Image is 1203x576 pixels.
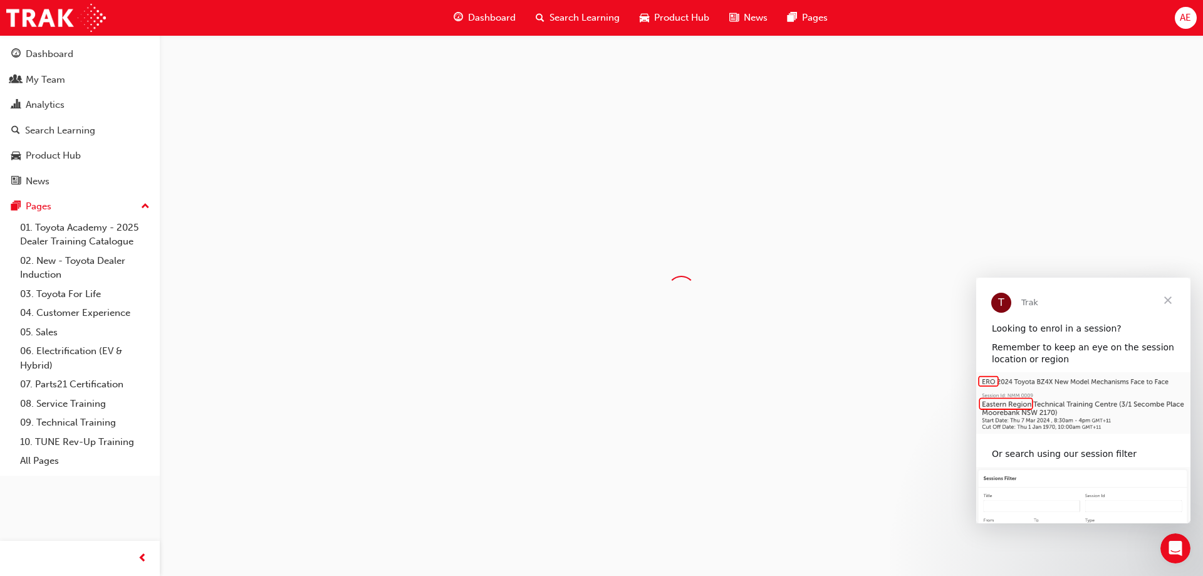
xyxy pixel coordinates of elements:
span: pages-icon [11,201,21,212]
span: chart-icon [11,100,21,111]
button: AE [1175,7,1197,29]
a: 04. Customer Experience [15,303,155,323]
a: pages-iconPages [778,5,838,31]
a: search-iconSearch Learning [526,5,630,31]
span: car-icon [640,10,649,26]
a: All Pages [15,451,155,471]
a: News [5,170,155,193]
iframe: Intercom live chat message [976,278,1190,523]
span: Search Learning [549,11,620,25]
span: Product Hub [654,11,709,25]
a: Dashboard [5,43,155,66]
span: AE [1180,11,1191,25]
span: Pages [802,11,828,25]
a: guage-iconDashboard [444,5,526,31]
a: 09. Technical Training [15,413,155,432]
div: Search Learning [25,123,95,138]
span: pages-icon [788,10,797,26]
span: search-icon [11,125,20,137]
span: guage-icon [11,49,21,60]
iframe: Intercom live chat [1160,533,1190,563]
a: Product Hub [5,144,155,167]
span: search-icon [536,10,544,26]
span: news-icon [729,10,739,26]
button: Pages [5,195,155,218]
div: News [26,174,49,189]
span: guage-icon [454,10,463,26]
span: Dashboard [468,11,516,25]
span: people-icon [11,75,21,86]
a: My Team [5,68,155,92]
a: news-iconNews [719,5,778,31]
span: up-icon [141,199,150,215]
a: 03. Toyota For Life [15,285,155,304]
a: 01. Toyota Academy - 2025 Dealer Training Catalogue [15,218,155,251]
a: 06. Electrification (EV & Hybrid) [15,342,155,375]
span: News [744,11,768,25]
span: car-icon [11,150,21,162]
div: Pages [26,199,51,214]
span: news-icon [11,176,21,187]
button: DashboardMy TeamAnalyticsSearch LearningProduct HubNews [5,40,155,195]
div: Analytics [26,98,65,112]
a: Analytics [5,93,155,117]
img: Trak [6,4,106,32]
a: 10. TUNE Rev-Up Training [15,432,155,452]
span: prev-icon [138,551,147,567]
a: 02. New - Toyota Dealer Induction [15,251,155,285]
div: Product Hub [26,149,81,163]
a: 07. Parts21 Certification [15,375,155,394]
a: car-iconProduct Hub [630,5,719,31]
div: Dashboard [26,47,73,61]
a: 08. Service Training [15,394,155,414]
a: 05. Sales [15,323,155,342]
div: My Team [26,73,65,87]
a: Search Learning [5,119,155,142]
